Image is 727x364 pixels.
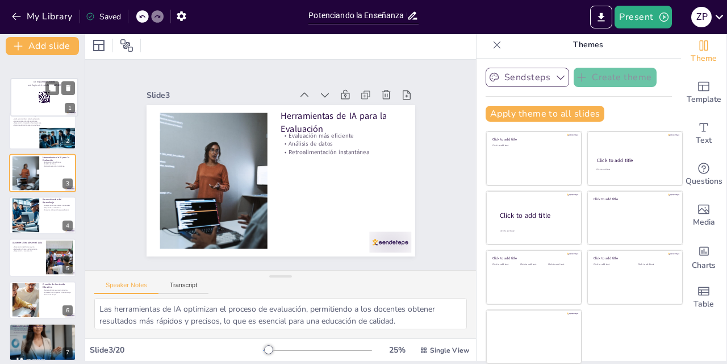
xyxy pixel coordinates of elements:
p: Mejora de la comunicación [12,250,43,253]
div: Click to add text [492,263,518,266]
div: Click to add title [594,196,675,201]
button: Z P [691,6,712,28]
div: Click to add title [594,256,675,260]
button: Present [615,6,671,28]
div: https://cdn.sendsteps.com/images/logo/sendsteps_logo_white.pnghttps://cdn.sendsteps.com/images/lo... [10,78,78,117]
div: Slide 3 [173,52,315,107]
p: Respuestas rápidas a preguntas [12,246,43,249]
p: Identificación de estudiantes en riesgo [12,328,73,330]
div: Click to add text [596,168,672,171]
p: Personalización del Aprendizaje [43,197,73,204]
strong: [DOMAIN_NAME] [39,81,56,84]
span: Media [693,216,715,229]
strong: Free59005422 [47,84,61,86]
button: Speaker Notes [94,282,158,294]
div: Click to add title [500,211,573,221]
div: Get real-time input from your audience [681,154,726,195]
button: Transcript [158,282,209,294]
p: Ambiente de aprendizaje inclusivo [12,332,73,334]
div: Add text boxes [681,113,726,154]
button: Add slide [6,37,79,55]
button: Create theme [574,68,657,87]
div: Click to add text [548,263,574,266]
button: My Library [9,7,77,26]
p: Evaluación más eficiente [289,133,406,179]
p: Herramientas de IA para la Evaluación [43,155,73,162]
div: https://cdn.sendsteps.com/images/logo/sendsteps_logo_white.pnghttps://cdn.sendsteps.com/images/lo... [9,154,76,192]
p: Adaptación a necesidades individuales [43,205,73,207]
span: Table [693,298,714,311]
div: Click to add title [597,157,672,164]
button: Apply theme to all slides [486,106,604,122]
div: Click to add title [492,256,574,260]
div: Click to add text [594,263,629,266]
div: Add charts and graphs [681,236,726,277]
div: Click to add body [500,230,571,233]
p: Ahorro de tiempo [43,293,73,296]
div: https://cdn.sendsteps.com/images/logo/sendsteps_logo_white.pnghttps://cdn.sendsteps.com/images/lo... [9,196,76,234]
p: Mejora de la motivación [43,206,73,209]
p: Reducción de carga administrativa [12,248,43,250]
p: and login with code [14,84,74,87]
p: La personalización del aprendizaje [12,120,73,122]
p: Creación de Contenido Educativo [43,282,73,288]
p: Retroalimentación instantánea [43,165,73,167]
div: https://cdn.sendsteps.com/images/logo/sendsteps_logo_white.pnghttps://cdn.sendsteps.com/images/lo... [9,281,76,318]
div: Layout [90,36,108,55]
div: Z P [691,7,712,27]
p: Optimización del tiempo de enseñanza [12,125,73,127]
p: Análisis Predictivo del Aprendizaje [12,325,73,328]
button: Sendsteps [486,68,569,87]
div: Add images, graphics, shapes or video [681,195,726,236]
div: Click to add title [492,137,574,142]
div: https://cdn.sendsteps.com/images/logo/sendsteps_logo_white.pnghttps://cdn.sendsteps.com/images/lo... [9,324,76,361]
p: Alineación con objetivos de aprendizaje [43,291,73,293]
p: Herramientas de IA para la Evaluación [290,113,412,174]
div: Add a table [681,277,726,318]
p: Introducción a la Inteligencia Artificial en la Educación [12,114,73,118]
div: Click to add text [638,263,674,266]
textarea: Las herramientas de IA optimizan el proceso de evaluación, permitiendo a los docentes obtener res... [94,298,467,329]
div: Click to add text [492,144,574,147]
p: Retroalimentación instantánea [283,149,401,195]
p: Análisis de datos [286,141,403,187]
span: Position [120,39,133,52]
p: Asistentes Virtuales en el Aula [12,242,43,245]
p: Análisis de datos [43,163,73,165]
div: Add ready made slides [681,72,726,113]
span: Single View [430,346,469,355]
div: Slide 3 / 20 [90,345,263,355]
button: Export to PowerPoint [590,6,612,28]
div: https://cdn.sendsteps.com/images/logo/sendsteps_logo_white.pnghttps://cdn.sendsteps.com/images/lo... [9,239,76,276]
span: Questions [686,175,722,188]
span: Text [696,134,712,147]
div: 25 % [383,345,411,355]
p: La IA está transformando la educación [12,118,73,121]
p: Mejora de la interacción docente-alumno [12,122,73,125]
div: Click to add text [520,263,546,266]
p: Evaluación más eficiente [43,161,73,163]
div: Change the overall theme [681,31,726,72]
input: Insert title [308,7,406,24]
p: Generación de recursos interactivos [43,289,73,291]
span: Theme [691,52,717,65]
p: Go to [14,80,74,84]
p: Fomento del aprendizaje significativo [43,209,73,211]
span: Template [687,93,721,106]
p: Themes [506,31,670,59]
div: Saved [86,11,121,22]
p: Intervenciones proactivas [12,330,73,332]
div: https://cdn.sendsteps.com/images/logo/sendsteps_logo_white.pnghttps://cdn.sendsteps.com/images/lo... [9,112,76,150]
span: Charts [692,259,716,272]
